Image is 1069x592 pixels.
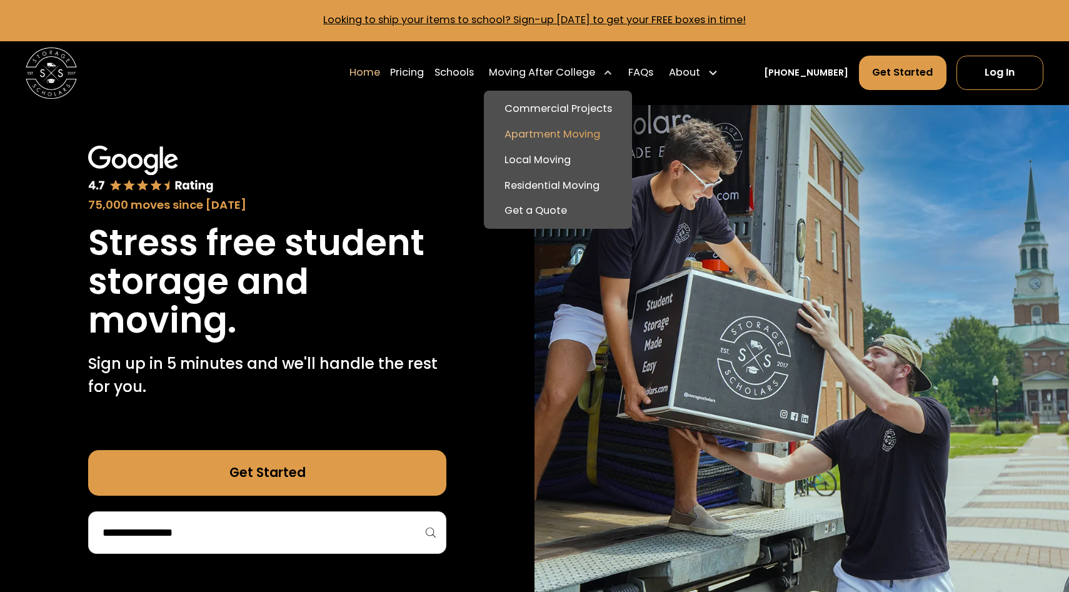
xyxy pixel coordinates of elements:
[956,56,1043,90] a: Log In
[88,353,446,399] p: Sign up in 5 minutes and we'll handle the rest for you.
[390,55,424,91] a: Pricing
[859,56,946,90] a: Get Started
[489,96,627,122] a: Commercial Projects
[434,55,474,91] a: Schools
[323,13,746,27] a: Looking to ship your items to school? Sign-up [DATE] to get your FREE boxes in time!
[88,224,446,340] h1: Stress free student storage and moving.
[489,121,627,147] a: Apartment Moving
[664,55,723,91] div: About
[88,146,214,194] img: Google 4.7 star rating
[88,196,446,214] div: 75,000 moves since [DATE]
[489,198,627,224] a: Get a Quote
[669,65,700,81] div: About
[628,55,653,91] a: FAQs
[489,147,627,173] a: Local Moving
[88,450,446,496] a: Get Started
[484,55,618,91] div: Moving After College
[349,55,380,91] a: Home
[26,48,77,99] img: Storage Scholars main logo
[489,173,627,198] a: Residential Moving
[489,65,595,81] div: Moving After College
[484,91,633,229] nav: Moving After College
[764,66,848,79] a: [PHONE_NUMBER]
